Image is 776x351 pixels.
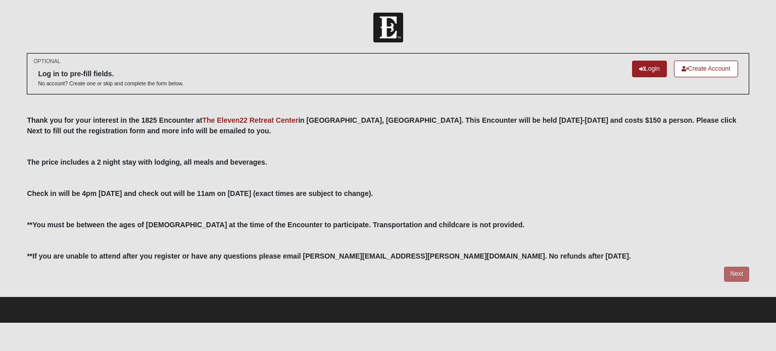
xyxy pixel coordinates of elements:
h6: Log in to pre-fill fields. [38,70,183,78]
a: Login [632,61,667,77]
a: The Eleven22 Retreat Center [202,116,298,124]
b: **If you are unable to attend after you register or have any questions please email [PERSON_NAME]... [27,252,630,260]
a: Create Account [674,61,738,77]
b: Thank you for your interest in the 1825 Encounter at in [GEOGRAPHIC_DATA], [GEOGRAPHIC_DATA]. Thi... [27,116,736,135]
p: No account? Create one or skip and complete the form below. [38,80,183,87]
b: **You must be between the ages of [DEMOGRAPHIC_DATA] at the time of the Encounter to participate.... [27,221,524,229]
b: The price includes a 2 night stay with lodging, all meals and beverages. [27,158,267,166]
img: Church of Eleven22 Logo [373,13,403,42]
small: OPTIONAL [33,58,60,65]
b: Check in will be 4pm [DATE] and check out will be 11am on [DATE] (exact times are subject to chan... [27,189,373,197]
